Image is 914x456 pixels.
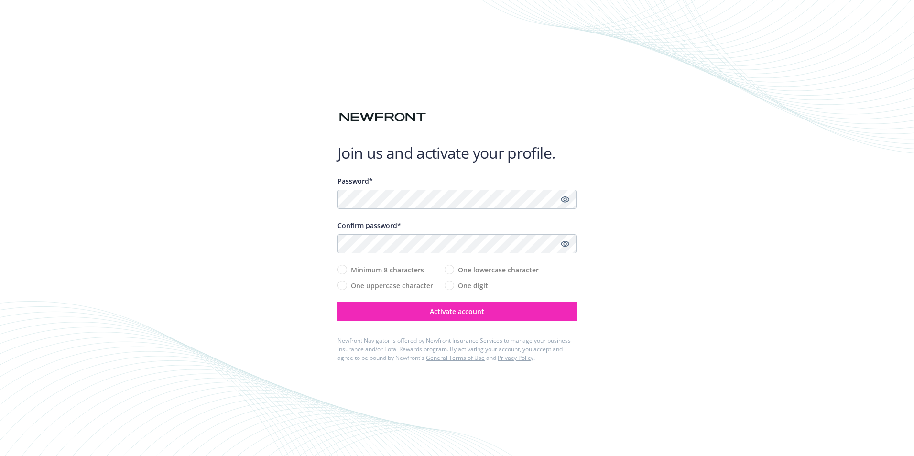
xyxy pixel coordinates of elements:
[426,354,485,362] a: General Terms of Use
[337,109,428,126] img: Newfront logo
[337,337,577,362] div: Newfront Navigator is offered by Newfront Insurance Services to manage your business insurance an...
[337,302,577,321] button: Activate account
[351,281,433,291] span: One uppercase character
[430,307,484,316] span: Activate account
[458,265,539,275] span: One lowercase character
[337,234,577,253] input: Confirm your unique password...
[337,190,577,209] input: Enter a unique password...
[559,194,571,205] a: Show password
[337,176,373,185] span: Password*
[337,221,401,230] span: Confirm password*
[337,143,577,163] h1: Join us and activate your profile.
[498,354,533,362] a: Privacy Policy
[559,238,571,250] a: Show password
[458,281,488,291] span: One digit
[351,265,424,275] span: Minimum 8 characters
